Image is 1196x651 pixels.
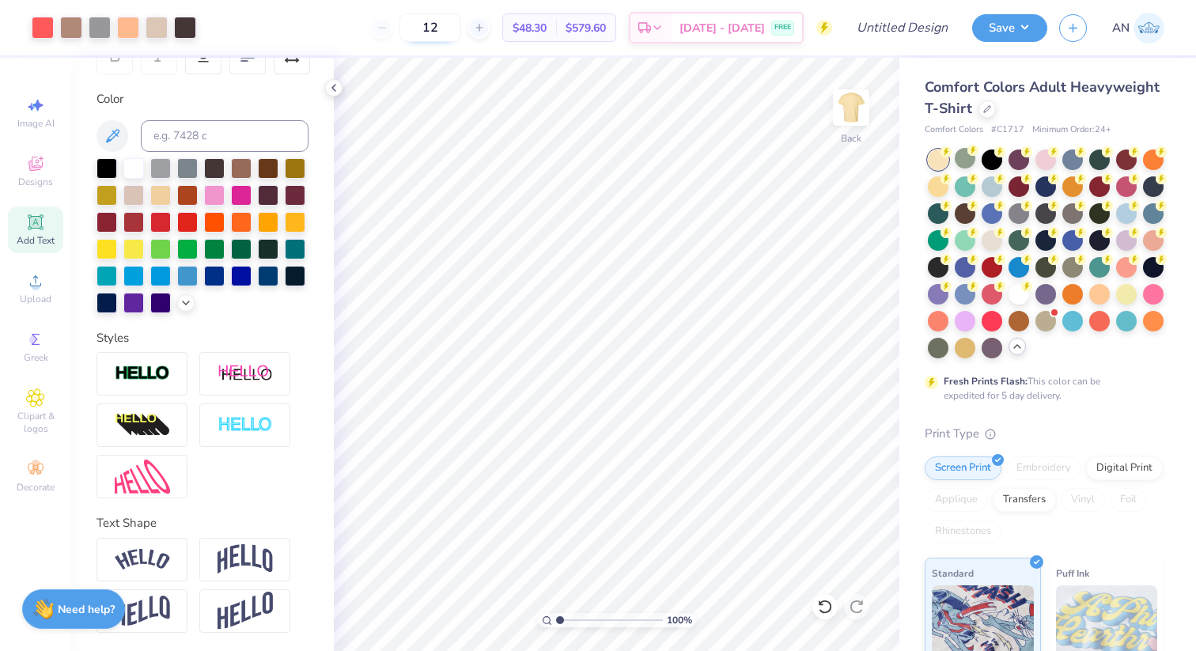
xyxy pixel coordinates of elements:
span: AN [1112,19,1130,37]
span: 100 % [667,613,692,627]
span: Puff Ink [1056,565,1089,581]
img: Flag [115,596,170,626]
input: e.g. 7428 c [141,120,308,152]
strong: Fresh Prints Flash: [944,375,1028,388]
span: Greek [24,351,48,364]
span: FREE [774,22,791,33]
div: Print Type [925,425,1164,443]
img: Stroke [115,365,170,383]
div: Rhinestones [925,520,1001,543]
div: Back [841,131,861,146]
span: Designs [18,176,53,188]
span: $579.60 [566,20,606,36]
span: $48.30 [513,20,547,36]
div: Screen Print [925,456,1001,480]
div: Embroidery [1006,456,1081,480]
span: Decorate [17,481,55,494]
span: Comfort Colors Adult Heavyweight T-Shirt [925,78,1160,118]
span: Image AI [17,117,55,130]
div: Digital Print [1086,456,1163,480]
div: This color can be expedited for 5 day delivery. [944,374,1138,403]
input: Untitled Design [844,12,960,44]
div: Transfers [993,488,1056,512]
button: Save [972,14,1047,42]
span: Standard [932,565,974,581]
input: – – [399,13,461,42]
div: Text Shape [97,514,308,532]
img: Arc [115,549,170,570]
img: Arch [218,544,273,574]
span: Add Text [17,234,55,247]
img: Rise [218,592,273,630]
img: Shadow [218,364,273,384]
span: Upload [20,293,51,305]
span: Minimum Order: 24 + [1032,123,1111,137]
div: Styles [97,329,308,347]
span: [DATE] - [DATE] [679,20,765,36]
img: Free Distort [115,460,170,494]
img: 3d Illusion [115,413,170,438]
img: Ava Newman [1134,13,1164,44]
span: # C1717 [991,123,1024,137]
img: Negative Space [218,416,273,434]
a: AN [1112,13,1164,44]
div: Foil [1110,488,1147,512]
img: Back [835,92,867,123]
div: Vinyl [1061,488,1105,512]
span: Clipart & logos [8,410,63,435]
div: Applique [925,488,988,512]
strong: Need help? [58,602,115,617]
div: Color [97,90,308,108]
span: Comfort Colors [925,123,983,137]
